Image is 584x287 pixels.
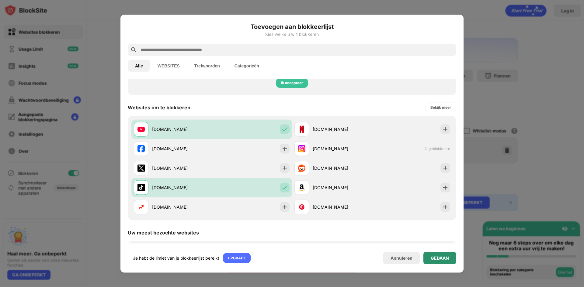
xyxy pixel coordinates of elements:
[137,184,145,191] img: favicons
[137,203,145,210] img: favicons
[130,46,137,53] img: search.svg
[298,164,305,172] img: favicons
[228,255,246,261] div: UPGRADE
[298,184,305,191] img: favicons
[430,104,451,110] div: Bekijk meer
[152,184,212,191] div: [DOMAIN_NAME]
[133,255,219,261] div: Je hebt de limiet van je blokkeerlijst bereikt
[391,255,412,261] div: Annuleren
[313,145,372,152] div: [DOMAIN_NAME]
[128,60,150,72] button: Alle
[313,126,372,132] div: [DOMAIN_NAME]
[152,165,212,171] div: [DOMAIN_NAME]
[152,145,212,152] div: [DOMAIN_NAME]
[298,125,305,133] img: favicons
[152,126,212,132] div: [DOMAIN_NAME]
[137,125,145,133] img: favicons
[187,60,227,72] button: Trefwoorden
[298,203,305,210] img: favicons
[313,204,372,210] div: [DOMAIN_NAME]
[128,32,456,36] div: Kies welke u wilt blokkeren
[152,204,212,210] div: [DOMAIN_NAME]
[137,145,145,152] img: favicons
[128,104,190,110] div: Websites om te blokkeren
[150,60,187,72] button: WEBSITES
[313,184,372,191] div: [DOMAIN_NAME]
[281,80,303,86] div: Ik accepteer
[137,164,145,172] img: favicons
[424,146,450,151] span: Al geblokkeerd
[128,22,456,31] h6: Toevoegen aan blokkeerlijst
[227,60,266,72] button: Categorieën
[431,255,449,260] div: GEDAAN
[128,229,199,235] div: Uw meest bezochte websites
[298,145,305,152] img: favicons
[313,165,372,171] div: [DOMAIN_NAME]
